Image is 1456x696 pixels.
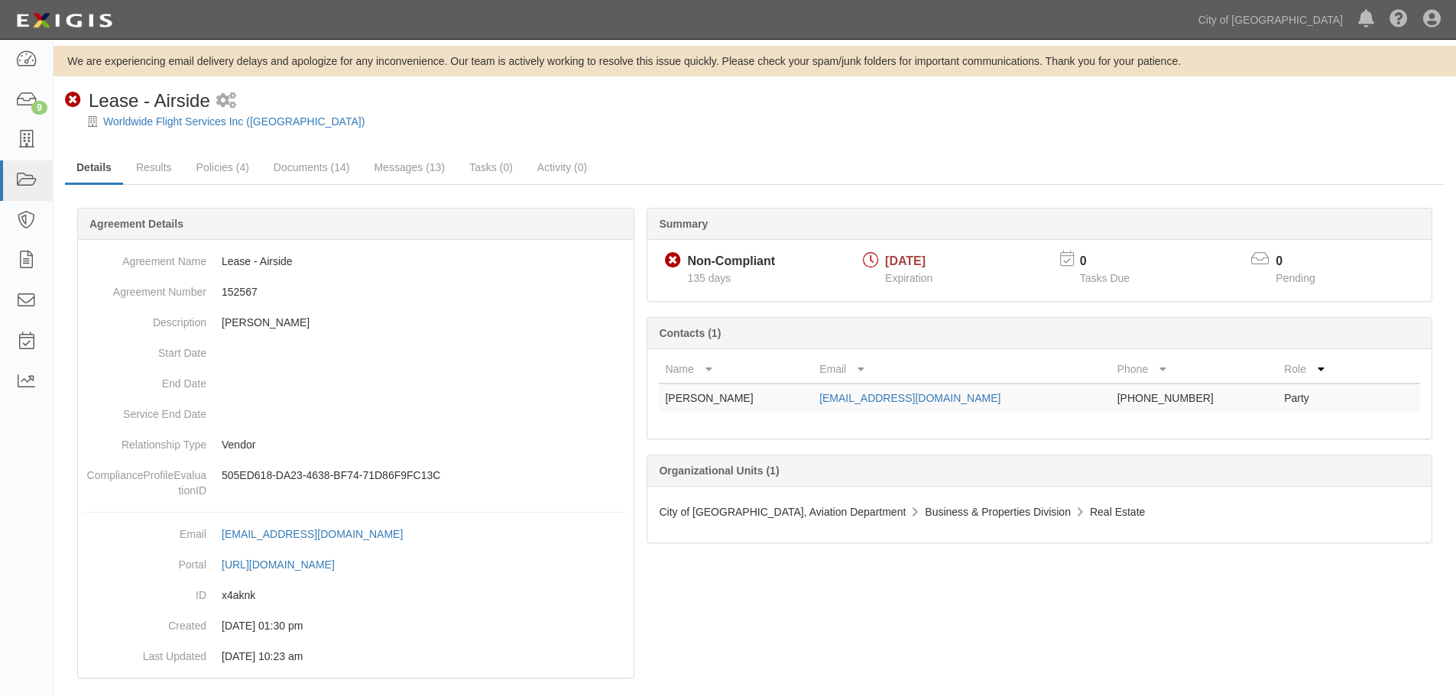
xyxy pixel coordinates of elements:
[89,90,210,111] span: Lease - Airside
[222,315,627,330] p: [PERSON_NAME]
[659,384,813,412] td: [PERSON_NAME]
[458,152,524,183] a: Tasks (0)
[1111,355,1278,384] th: Phone
[84,368,206,391] dt: End Date
[84,610,627,641] dd: [DATE] 01:30 pm
[84,641,206,664] dt: Last Updated
[84,429,627,460] dd: Vendor
[65,88,210,114] div: Lease - Airside
[262,152,362,183] a: Documents (14)
[222,526,403,542] div: [EMAIL_ADDRESS][DOMAIN_NAME]
[31,101,47,115] div: 9
[885,272,932,284] span: Expiration
[362,152,456,183] a: Messages (13)
[216,93,236,109] i: 1 scheduled workflow
[819,392,1000,404] a: [EMAIL_ADDRESS][DOMAIN_NAME]
[925,506,1071,518] span: Business & Properties Division
[84,399,206,422] dt: Service End Date
[687,272,731,284] span: Since 03/31/2025
[659,506,906,518] span: City of [GEOGRAPHIC_DATA], Aviation Department
[1276,253,1334,270] p: 0
[1276,272,1315,284] span: Pending
[84,580,627,610] dd: x4aknk
[1390,11,1408,29] i: Help Center - Complianz
[687,253,775,270] div: Non-Compliant
[659,465,779,477] b: Organizational Units (1)
[222,528,420,540] a: [EMAIL_ADDRESS][DOMAIN_NAME]
[222,468,627,483] p: 505ED618-DA23-4638-BF74-71D86F9FC13C
[84,460,206,498] dt: ComplianceProfileEvaluationID
[222,558,352,571] a: [URL][DOMAIN_NAME]
[84,338,206,361] dt: Start Date
[659,218,708,230] b: Summary
[659,355,813,384] th: Name
[125,152,183,183] a: Results
[103,115,365,128] a: Worldwide Flight Services Inc ([GEOGRAPHIC_DATA])
[526,152,598,183] a: Activity (0)
[1090,506,1145,518] span: Real Estate
[54,53,1456,69] div: We are experiencing email delivery delays and apologize for any inconvenience. Our team is active...
[84,641,627,672] dd: [DATE] 10:23 am
[65,92,81,108] i: Non-Compliant
[1080,253,1149,270] p: 0
[84,277,206,299] dt: Agreement Number
[84,549,206,572] dt: Portal
[89,218,183,230] b: Agreement Details
[885,254,926,267] span: [DATE]
[665,253,681,269] i: Non-Compliant
[84,246,206,269] dt: Agreement Name
[1191,5,1351,35] a: City of [GEOGRAPHIC_DATA]
[659,327,721,339] b: Contacts (1)
[11,7,117,34] img: logo-5460c22ac91f19d4615b14bd174203de0afe785f0fc80cf4dbbc73dc1793850b.png
[84,580,206,603] dt: ID
[1278,355,1359,384] th: Role
[1111,384,1278,412] td: [PHONE_NUMBER]
[84,277,627,307] dd: 152567
[84,246,627,277] dd: Lease - Airside
[84,610,206,633] dt: Created
[1278,384,1359,412] td: Party
[65,152,123,185] a: Details
[84,519,206,542] dt: Email
[84,429,206,452] dt: Relationship Type
[185,152,261,183] a: Policies (4)
[1080,272,1130,284] span: Tasks Due
[813,355,1111,384] th: Email
[84,307,206,330] dt: Description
